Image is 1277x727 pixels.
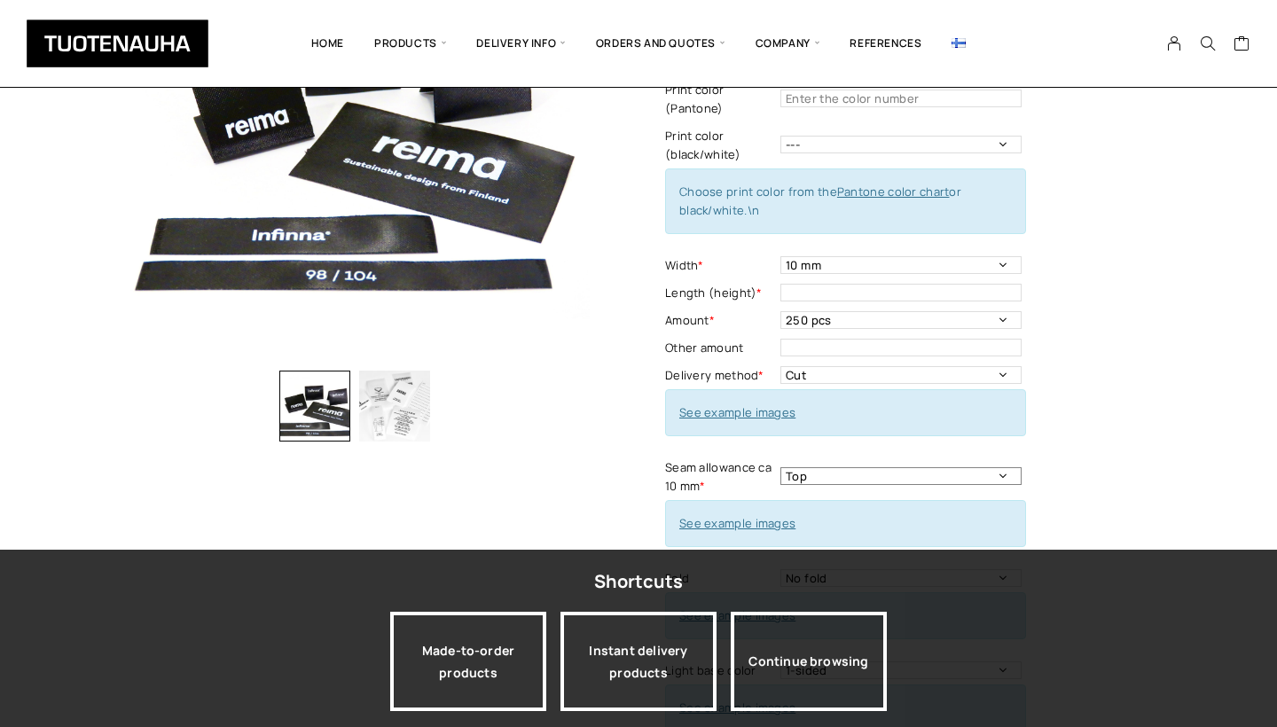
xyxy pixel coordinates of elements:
[740,13,835,74] span: Company
[665,81,776,118] label: Print color (Pantone)
[1234,35,1250,56] a: Cart
[390,612,546,711] a: Made-to-order products
[731,612,887,711] div: Continue browsing
[679,184,961,218] span: Choose print color from the or black/white.\n
[1157,35,1192,51] a: My Account
[665,256,776,275] label: Width
[780,90,1022,107] input: Enter the color number
[952,38,966,48] img: Suomi
[296,13,359,74] a: Home
[359,371,430,442] img: Ecological polyester satin 2
[665,339,776,357] label: Other amount
[679,515,795,531] a: See example images
[665,127,776,164] label: Print color (black/white)
[581,13,740,74] span: Orders and quotes
[665,311,776,330] label: Amount
[679,404,795,420] a: See example images
[1191,35,1225,51] button: Search
[27,20,208,67] img: Tuotenauha Oy
[834,13,936,74] a: References
[665,284,776,302] label: Length (height)
[665,458,776,496] label: Seam allowance ca 10 mm
[665,366,776,385] label: Delivery method
[837,184,950,199] a: Pantone color chart
[461,13,580,74] span: Delivery info
[359,13,461,74] span: Products
[560,612,717,711] a: Instant delivery products
[594,566,684,598] div: Shortcuts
